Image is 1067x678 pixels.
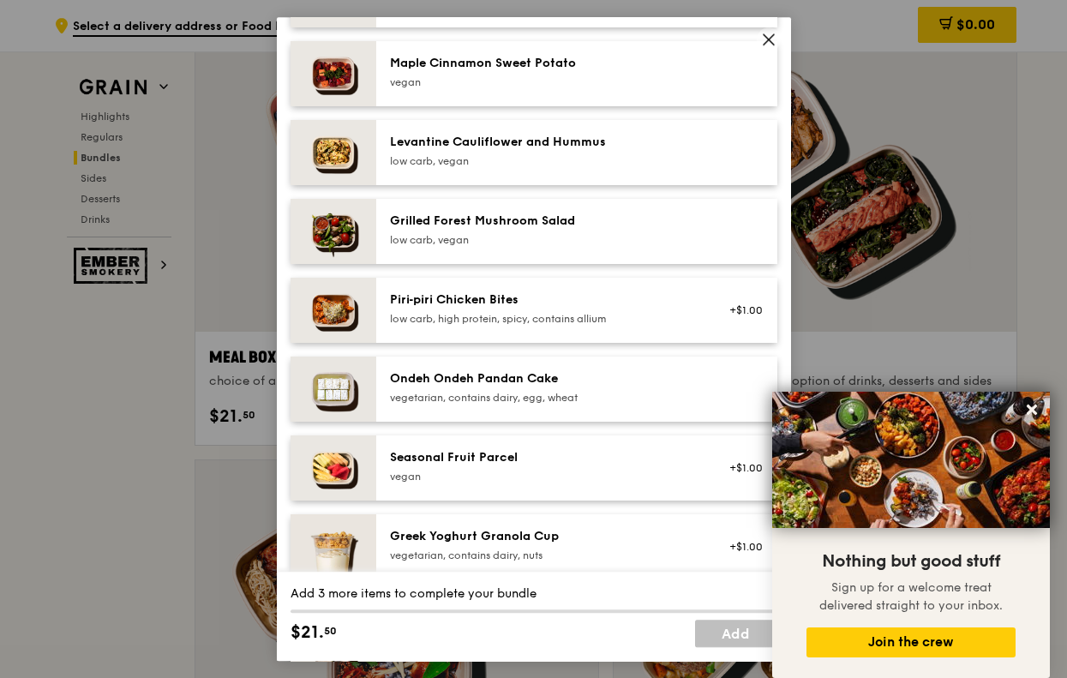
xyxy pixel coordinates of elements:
[718,303,764,317] div: +$1.00
[772,392,1050,528] img: DSC07876-Edit02-Large.jpeg
[390,75,698,89] div: vegan
[291,514,376,600] img: daily_normal_Greek_Yoghurt_Granola_Cup.jpeg
[390,549,698,562] div: vegetarian, contains dairy, nuts
[390,470,698,483] div: vegan
[819,580,1003,613] span: Sign up for a welcome treat delivered straight to your inbox.
[806,627,1016,657] button: Join the crew
[291,620,324,645] span: $21.
[390,312,698,326] div: low carb, high protein, spicy, contains allium
[390,291,698,309] div: Piri‑piri Chicken Bites
[291,585,777,603] div: Add 3 more items to complete your bundle
[822,551,1000,572] span: Nothing but good stuff
[390,213,698,230] div: Grilled Forest Mushroom Salad
[291,199,376,264] img: daily_normal_Grilled-Forest-Mushroom-Salad-HORZ.jpg
[1018,396,1046,423] button: Close
[291,120,376,185] img: daily_normal_Levantine_Cauliflower_and_Hummus__Horizontal_.jpg
[390,233,698,247] div: low carb, vegan
[291,357,376,422] img: daily_normal_Ondeh_Ondeh_Pandan_Cake-HORZ.jpg
[291,278,376,343] img: daily_normal_Piri-Piri-Chicken-Bites-HORZ.jpg
[291,41,376,106] img: daily_normal_Maple_Cinnamon_Sweet_Potato__Horizontal_.jpg
[390,55,698,72] div: Maple Cinnamon Sweet Potato
[718,461,764,475] div: +$1.00
[390,134,698,151] div: Levantine Cauliflower and Hummus
[695,620,777,647] a: Add
[390,449,698,466] div: Seasonal Fruit Parcel
[718,540,764,554] div: +$1.00
[324,624,337,638] span: 50
[390,528,698,545] div: Greek Yoghurt Granola Cup
[291,435,376,501] img: daily_normal_Seasonal_Fruit_Parcel__Horizontal_.jpg
[390,154,698,168] div: low carb, vegan
[390,370,698,387] div: Ondeh Ondeh Pandan Cake
[390,391,698,405] div: vegetarian, contains dairy, egg, wheat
